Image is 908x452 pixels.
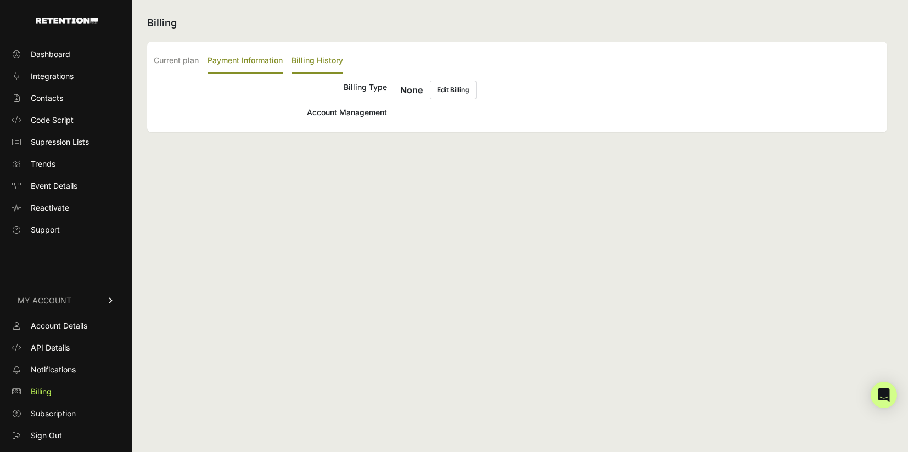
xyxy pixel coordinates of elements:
span: Trends [31,159,55,169]
button: Edit Billing [430,81,477,99]
div: Account Management [154,106,387,119]
a: Billing [7,383,125,400]
a: Code Script [7,111,125,129]
h2: Billing [147,15,887,31]
label: Billing History [292,48,343,74]
a: Dashboard [7,46,125,63]
span: Dashboard [31,49,70,60]
span: Event Details [31,180,77,191]
span: Account Details [31,320,87,331]
a: Contacts [7,89,125,107]
a: Supression Lists [7,133,125,151]
a: Trends [7,155,125,173]
span: Subscription [31,408,76,419]
span: Contacts [31,93,63,104]
a: Notifications [7,361,125,378]
span: Integrations [31,71,74,82]
a: Sign Out [7,427,125,444]
h6: None [400,83,423,97]
a: Integrations [7,67,125,85]
span: Notifications [31,364,76,375]
a: MY ACCOUNT [7,284,125,317]
label: Payment Information [208,48,283,74]
a: Support [7,221,125,239]
a: Reactivate [7,199,125,217]
span: Support [31,224,60,235]
span: Reactivate [31,202,69,213]
a: API Details [7,339,125,357]
span: Supression Lists [31,137,89,148]
div: Billing Type [154,81,387,99]
div: Open Intercom Messenger [871,382,897,408]
img: Retention.com [36,18,98,24]
span: API Details [31,342,70,353]
span: MY ACCOUNT [18,295,71,306]
label: Current plan [154,48,199,74]
a: Account Details [7,317,125,335]
span: Sign Out [31,430,62,441]
span: Billing [31,386,52,397]
a: Subscription [7,405,125,422]
a: Event Details [7,177,125,195]
span: Code Script [31,115,74,126]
